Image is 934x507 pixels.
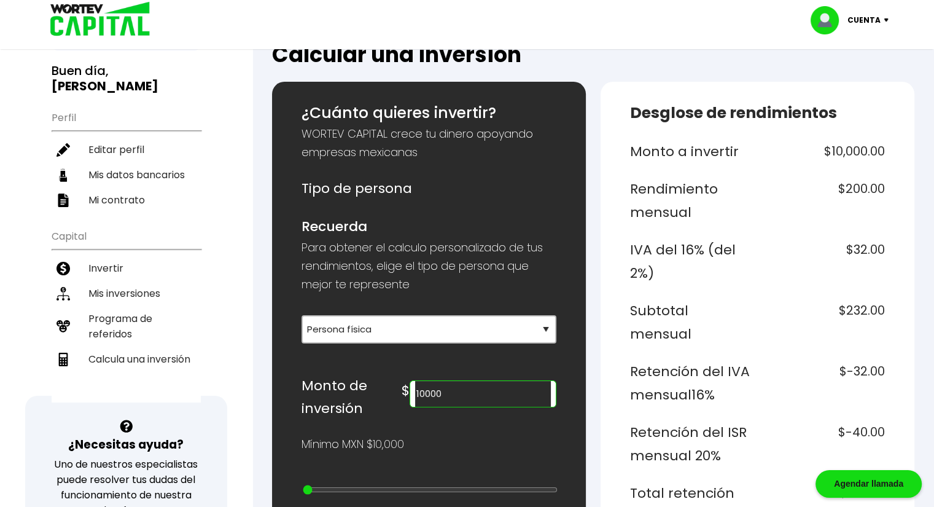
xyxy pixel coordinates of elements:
[630,238,753,285] h6: IVA del 16% (del 2%)
[811,6,847,34] img: profile-image
[52,306,201,347] a: Programa de referidos
[847,11,881,29] p: Cuenta
[52,63,201,94] h3: Buen día,
[52,77,158,95] b: [PERSON_NAME]
[52,222,201,403] ul: Capital
[52,104,201,213] ul: Perfil
[302,125,556,162] p: WORTEV CAPITAL crece tu dinero apoyando empresas mexicanas
[762,178,885,224] h6: $200.00
[302,101,556,125] h5: ¿Cuánto quieres invertir?
[56,320,70,333] img: recomiendanos-icon.9b8e9327.svg
[56,143,70,157] img: editar-icon.952d3147.svg
[762,421,885,467] h6: $-40.00
[881,18,897,22] img: icon-down
[68,436,184,454] h3: ¿Necesitas ayuda?
[302,177,556,200] h6: Tipo de persona
[52,256,201,281] a: Invertir
[815,470,922,498] div: Agendar llamada
[52,137,201,162] a: Editar perfil
[52,187,201,213] a: Mi contrato
[630,140,753,163] h6: Monto a invertir
[762,299,885,345] h6: $232.00
[52,281,201,306] a: Mis inversiones
[630,178,753,224] h6: Rendimiento mensual
[56,194,70,207] img: contrato-icon.f2db500c.svg
[762,238,885,285] h6: $32.00
[762,140,885,163] h6: $10,000.00
[630,360,753,406] h6: Retención del IVA mensual 16%
[302,215,556,238] h6: Recuerda
[52,347,201,372] a: Calcula una inversión
[52,162,201,187] a: Mis datos bancarios
[56,262,70,275] img: invertir-icon.b3b967d7.svg
[630,421,753,467] h6: Retención del ISR mensual 20%
[56,168,70,182] img: datos-icon.10cf9172.svg
[302,374,402,420] h6: Monto de inversión
[402,379,410,403] h6: $
[762,360,885,406] h6: $-32.00
[630,101,885,125] h5: Desglose de rendimientos
[56,287,70,301] img: inversiones-icon.6695dc30.svg
[302,238,556,294] p: Para obtener el calculo personalizado de tus rendimientos, elige el tipo de persona que mejor te ...
[272,42,914,67] h2: Calcular una inversión
[302,435,404,454] p: Mínimo MXN $10,000
[56,353,70,366] img: calculadora-icon.17d418c4.svg
[630,299,753,345] h6: Subtotal mensual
